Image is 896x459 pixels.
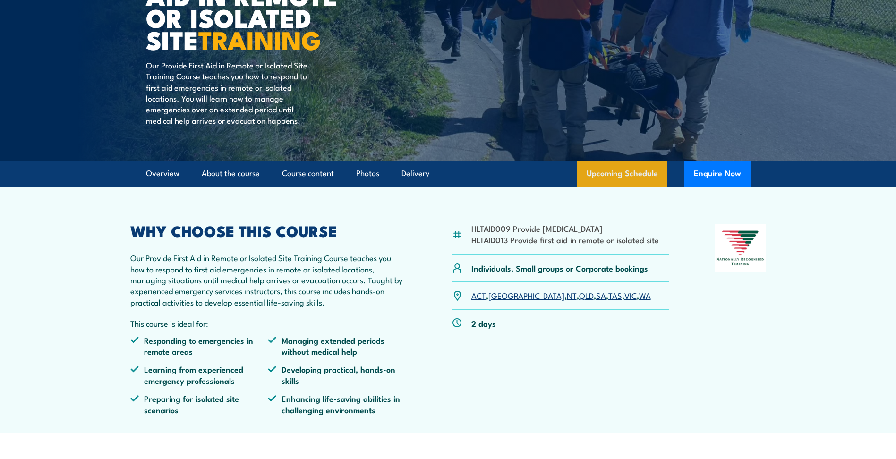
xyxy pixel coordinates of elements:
a: QLD [579,289,594,301]
a: Upcoming Schedule [577,161,667,187]
li: HLTAID009 Provide [MEDICAL_DATA] [471,223,659,234]
a: About the course [202,161,260,186]
a: Overview [146,161,179,186]
a: Delivery [401,161,429,186]
a: [GEOGRAPHIC_DATA] [488,289,564,301]
a: WA [639,289,651,301]
a: NT [567,289,577,301]
a: VIC [624,289,637,301]
a: ACT [471,289,486,301]
a: Course content [282,161,334,186]
a: Photos [356,161,379,186]
p: 2 days [471,318,496,329]
button: Enquire Now [684,161,751,187]
p: Our Provide First Aid in Remote or Isolated Site Training Course teaches you how to respond to fi... [146,59,318,126]
li: Managing extended periods without medical help [268,335,406,357]
a: TAS [608,289,622,301]
p: Our Provide First Aid in Remote or Isolated Site Training Course teaches you how to respond to fi... [130,252,406,307]
li: Developing practical, hands-on skills [268,364,406,386]
h2: WHY CHOOSE THIS COURSE [130,224,406,237]
img: Nationally Recognised Training logo. [715,224,766,272]
p: , , , , , , , [471,290,651,301]
li: Responding to emergencies in remote areas [130,335,268,357]
p: This course is ideal for: [130,318,406,329]
li: Enhancing life-saving abilities in challenging environments [268,393,406,415]
li: HLTAID013 Provide first aid in remote or isolated site [471,234,659,245]
a: SA [596,289,606,301]
strong: TRAINING [198,19,321,59]
li: Preparing for isolated site scenarios [130,393,268,415]
li: Learning from experienced emergency professionals [130,364,268,386]
p: Individuals, Small groups or Corporate bookings [471,263,648,273]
